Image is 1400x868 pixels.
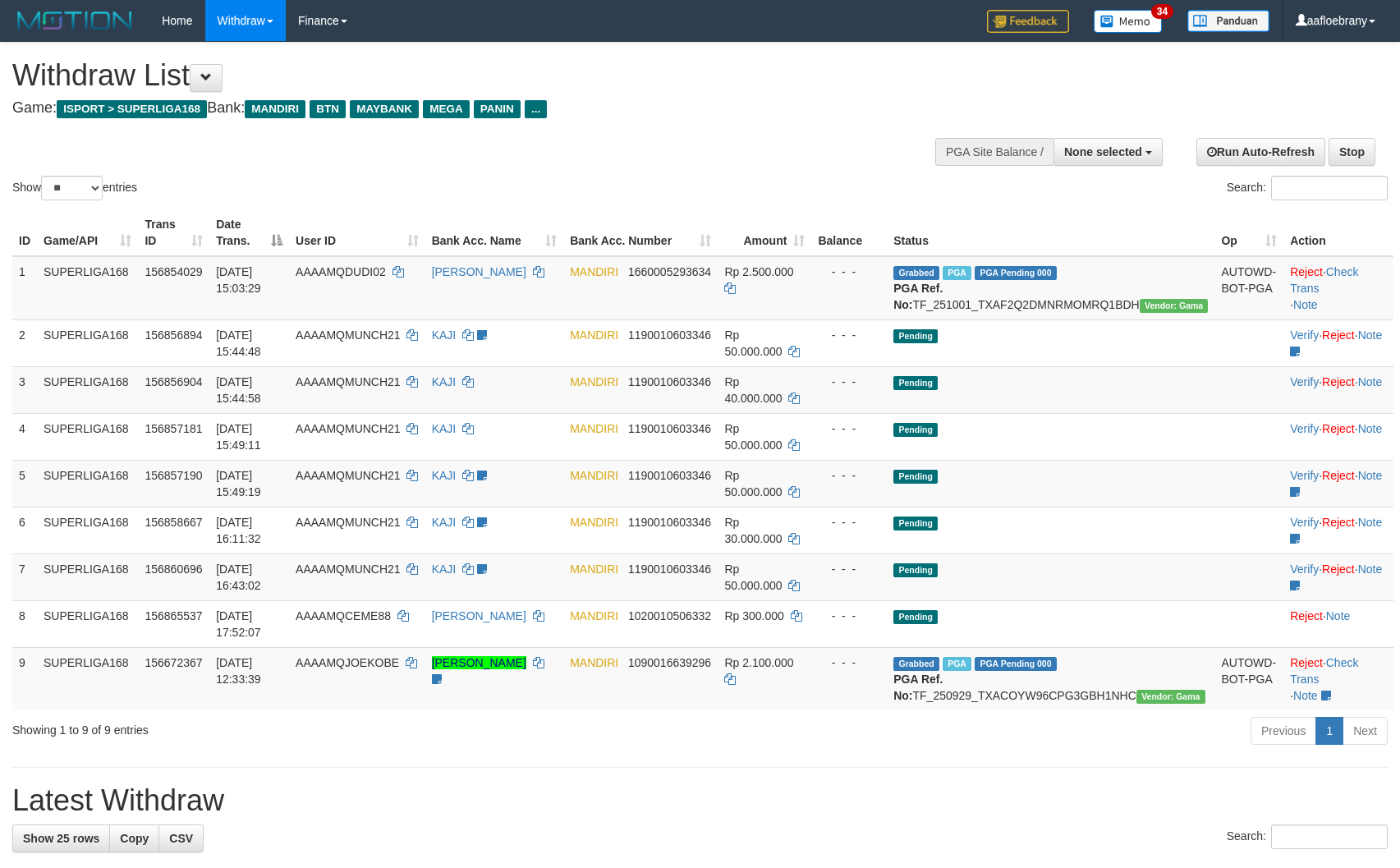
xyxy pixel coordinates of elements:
th: Trans ID: activate to sort column ascending [138,209,209,256]
span: MANDIRI [570,563,618,576]
input: Search: [1271,824,1388,849]
span: Copy 1660005293634 to clipboard [628,265,711,278]
td: SUPERLIGA168 [37,413,138,460]
td: SUPERLIGA168 [37,366,138,413]
span: Rp 50.000.000 [724,328,782,358]
span: MANDIRI [570,375,618,388]
span: MANDIRI [570,422,618,435]
span: AAAAMQMUNCH21 [296,328,401,342]
th: Status [887,209,1214,256]
a: Verify [1290,422,1319,435]
span: Pending [893,423,938,437]
td: · [1283,600,1393,647]
span: Copy [120,832,149,845]
td: · · [1283,256,1393,320]
td: · · [1283,553,1393,600]
span: 156856904 [145,375,202,388]
button: None selected [1053,138,1163,166]
td: 3 [12,366,37,413]
a: Note [1358,375,1383,388]
span: Rp 2.100.000 [724,656,793,669]
span: Copy 1020010506332 to clipboard [628,609,711,622]
span: 156860696 [145,563,202,576]
td: SUPERLIGA168 [37,507,138,553]
span: Copy 1190010603346 to clipboard [628,563,711,576]
span: 156858667 [145,516,202,529]
span: [DATE] 15:44:48 [216,328,261,358]
span: Copy 1190010603346 to clipboard [628,328,711,342]
span: Rp 30.000.000 [724,516,782,545]
a: Show 25 rows [12,824,110,852]
th: User ID: activate to sort column ascending [289,209,425,256]
a: Reject [1322,516,1355,529]
a: Stop [1329,138,1375,166]
a: Note [1358,469,1383,482]
span: MEGA [423,100,470,118]
div: - - - [818,420,880,437]
span: 34 [1151,4,1173,19]
a: Reject [1322,563,1355,576]
a: KAJI [432,469,457,482]
span: None selected [1064,145,1142,158]
label: Show entries [12,176,137,200]
span: Rp 300.000 [724,609,783,622]
td: TF_251001_TXAF2Q2DMNRMOMRQ1BDH [887,256,1214,320]
span: Rp 50.000.000 [724,563,782,592]
td: SUPERLIGA168 [37,256,138,320]
td: · · [1283,460,1393,507]
span: Rp 50.000.000 [724,422,782,452]
a: Copy [109,824,159,852]
a: Run Auto-Refresh [1196,138,1325,166]
span: AAAAMQMUNCH21 [296,563,401,576]
a: Note [1358,422,1383,435]
span: [DATE] 16:43:02 [216,563,261,592]
a: Next [1343,717,1388,745]
span: MANDIRI [570,265,618,278]
td: · · [1283,647,1393,710]
h4: Game: Bank: [12,100,917,117]
label: Search: [1227,824,1388,849]
td: AUTOWD-BOT-PGA [1214,256,1283,320]
span: AAAAMQDUDI02 [296,265,386,278]
span: Copy 1190010603346 to clipboard [628,375,711,388]
span: [DATE] 17:52:07 [216,609,261,639]
span: AAAAMQCEME88 [296,609,391,622]
span: Marked by aafsengchandara [943,657,971,671]
span: [DATE] 15:49:19 [216,469,261,498]
a: KAJI [432,563,457,576]
span: Marked by aafsoycanthlai [943,266,971,280]
td: 9 [12,647,37,710]
span: MANDIRI [570,656,618,669]
span: MANDIRI [245,100,305,118]
span: [DATE] 15:44:58 [216,375,261,405]
span: [DATE] 16:11:32 [216,516,261,545]
td: 8 [12,600,37,647]
span: Pending [893,610,938,624]
td: TF_250929_TXACOYW96CPG3GBH1NHC [887,647,1214,710]
img: MOTION_logo.png [12,8,137,33]
span: AAAAMQJOEKOBE [296,656,399,669]
a: KAJI [432,422,457,435]
span: Show 25 rows [23,832,99,845]
td: · · [1283,507,1393,553]
td: 7 [12,553,37,600]
span: Rp 50.000.000 [724,469,782,498]
span: MAYBANK [350,100,419,118]
span: AAAAMQMUNCH21 [296,469,401,482]
span: PGA Pending [975,657,1057,671]
td: 5 [12,460,37,507]
td: SUPERLIGA168 [37,647,138,710]
a: Verify [1290,469,1319,482]
b: PGA Ref. No: [893,673,943,702]
th: Op: activate to sort column ascending [1214,209,1283,256]
span: Copy 1190010603346 to clipboard [628,469,711,482]
div: - - - [818,654,880,671]
a: Reject [1322,422,1355,435]
span: AAAAMQMUNCH21 [296,516,401,529]
a: Note [1293,689,1318,702]
a: [PERSON_NAME] [432,609,526,622]
td: SUPERLIGA168 [37,319,138,366]
a: Reject [1290,265,1323,278]
span: 156672367 [145,656,202,669]
span: 156857181 [145,422,202,435]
